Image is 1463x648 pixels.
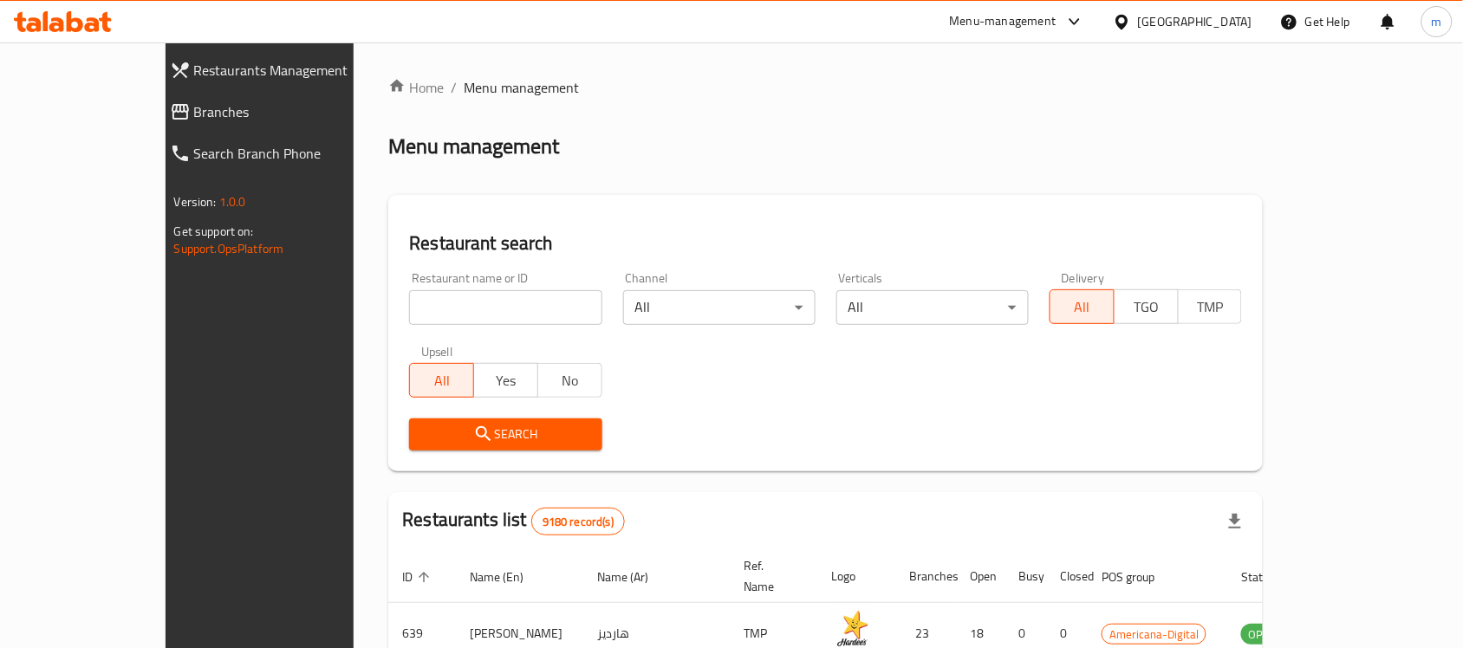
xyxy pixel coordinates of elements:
[1178,289,1243,324] button: TMP
[1241,625,1284,645] span: OPEN
[1138,12,1252,31] div: [GEOGRAPHIC_DATA]
[417,368,467,393] span: All
[537,363,602,398] button: No
[1102,567,1177,587] span: POS group
[1214,501,1256,542] div: Export file
[836,290,1029,325] div: All
[532,514,624,530] span: 9180 record(s)
[545,368,595,393] span: No
[156,133,410,174] a: Search Branch Phone
[597,567,671,587] span: Name (Ar)
[194,101,396,122] span: Branches
[156,91,410,133] a: Branches
[1005,550,1046,603] th: Busy
[481,368,531,393] span: Yes
[451,77,457,98] li: /
[174,220,254,243] span: Get support on:
[1186,295,1236,320] span: TMP
[402,507,625,535] h2: Restaurants list
[1062,272,1105,284] label: Delivery
[409,363,474,398] button: All
[470,567,546,587] span: Name (En)
[402,567,435,587] span: ID
[950,11,1057,32] div: Menu-management
[421,346,453,358] label: Upsell
[388,77,1263,98] nav: breadcrumb
[744,555,797,597] span: Ref. Name
[409,290,601,325] input: Search for restaurant name or ID..
[219,191,246,213] span: 1.0.0
[1102,625,1206,645] span: Americana-Digital
[473,363,538,398] button: Yes
[388,77,444,98] a: Home
[423,424,588,445] span: Search
[1432,12,1442,31] span: m
[1050,289,1115,324] button: All
[409,230,1242,256] h2: Restaurant search
[194,143,396,164] span: Search Branch Phone
[817,550,895,603] th: Logo
[1114,289,1179,324] button: TGO
[409,418,601,450] button: Search
[1046,550,1088,603] th: Closed
[464,77,579,98] span: Menu management
[1122,295,1172,320] span: TGO
[388,133,559,160] h2: Menu management
[174,237,284,260] a: Support.OpsPlatform
[956,550,1005,603] th: Open
[623,290,816,325] div: All
[1241,567,1297,587] span: Status
[174,191,217,213] span: Version:
[194,60,396,81] span: Restaurants Management
[156,49,410,91] a: Restaurants Management
[531,508,625,535] div: Total records count
[895,550,956,603] th: Branches
[1057,295,1108,320] span: All
[1241,624,1284,645] div: OPEN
